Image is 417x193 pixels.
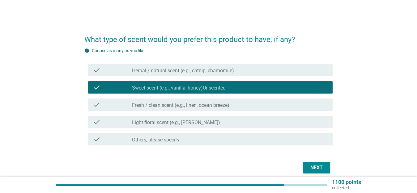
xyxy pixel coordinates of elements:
[93,118,100,126] i: check
[93,101,100,108] i: check
[93,66,100,74] i: check
[132,102,229,108] label: Fresh / clean scent (e.g., linen, ocean breeze)
[132,120,220,126] label: Light floral scent (e.g., [PERSON_NAME])
[132,85,226,91] label: Sweet scent (e.g., vanilla, honey)Unscented
[132,68,234,74] label: Herbal / natural scent (e.g., catnip, chamomile)
[332,179,361,185] p: 1100 points
[92,48,144,53] label: Choose as many as you like
[332,185,361,191] p: collected
[84,28,333,45] h2: What type of scent would you prefer this product to have, if any?
[93,136,100,143] i: check
[132,137,180,143] label: Others, please specify
[308,164,325,171] div: Next
[84,48,89,53] i: info
[303,162,330,173] button: Next
[93,84,100,91] i: check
